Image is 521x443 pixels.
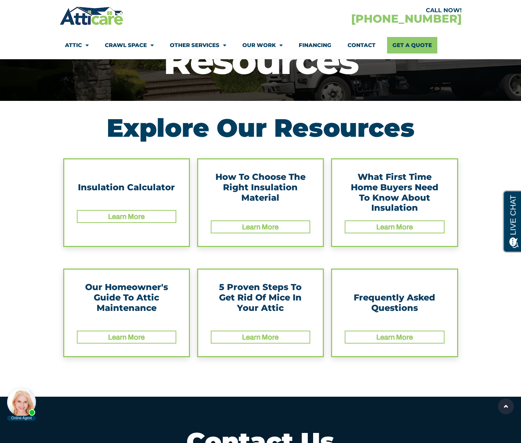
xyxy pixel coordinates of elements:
a: Contact [348,37,376,53]
a: Learn More [376,333,413,341]
a: Get A Quote [387,37,437,53]
div: How To Choose The Right Insulation Material [211,172,310,213]
a: Learn More [242,223,279,231]
a: Financing [299,37,331,53]
a: Other Services [170,37,226,53]
div: What First Time Home Buyers Need To Know About Insulation [345,172,444,213]
div: Frequently Asked Questions [345,282,444,323]
span: Opens a chat window [18,6,58,15]
div: Insulation Calculator [77,172,176,203]
div: Our Homeowner's Guide To Attic Maintenance [77,282,176,323]
a: Learn More [108,213,145,220]
a: Our Work [242,37,283,53]
a: Crawl Space [105,37,154,53]
a: Attic [65,37,89,53]
h1: Resources [4,42,517,79]
div: CALL NOW! [261,8,462,13]
a: Learn More [108,333,145,341]
a: Learn More [242,333,279,341]
a: Learn More [376,223,413,231]
div: 5 Proven Steps To Get Rid Of Mice In Your Attic [211,282,310,323]
iframe: Chat Invitation [4,368,118,421]
h2: Explore Our Resources [63,115,458,140]
nav: Menu [65,37,456,53]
